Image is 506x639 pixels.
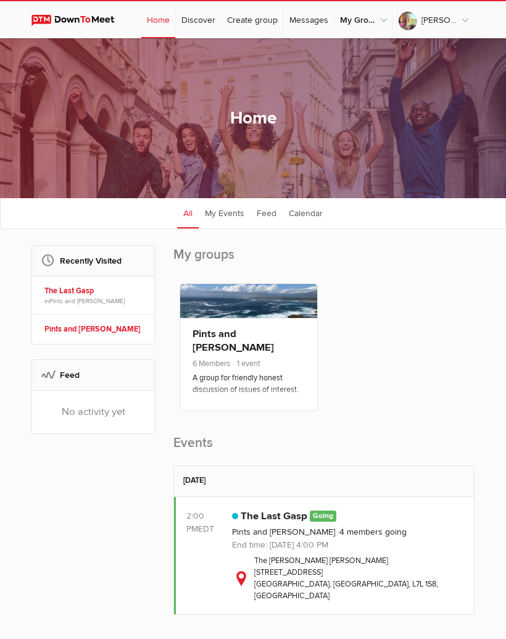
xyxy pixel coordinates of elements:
[41,246,145,276] h2: Recently Visited
[393,1,474,38] a: [PERSON_NAME]
[193,328,274,354] a: Pints and [PERSON_NAME]
[44,324,146,335] a: Pints and [PERSON_NAME]
[199,198,251,228] a: My Events
[232,359,260,369] span: 1 event
[49,298,125,305] a: Pints and [PERSON_NAME]
[232,540,328,550] span: End time: [DATE] 4:00 PM
[222,1,283,38] a: Create group
[31,15,126,26] img: DownToMeet
[173,433,475,466] h2: Events
[198,524,214,534] span: America/Toronto
[310,511,336,521] span: Going
[230,105,276,131] h1: Home
[141,1,175,38] a: Home
[284,1,334,38] a: Messages
[241,510,307,522] a: The Last Gasp
[44,285,146,297] a: The Last Gasp
[176,1,221,38] a: Discover
[41,360,145,390] h2: Feed
[193,359,230,369] span: 6 Members
[186,509,232,535] div: 2:00 PM
[334,1,392,38] a: My Groups
[338,527,407,537] span: 4 members going
[32,391,154,433] div: No activity yet
[44,297,146,306] span: in
[193,372,305,396] p: A group for friendly honest discussion of issues of interest.
[232,555,462,602] div: The [PERSON_NAME] [PERSON_NAME] [STREET_ADDRESS] [GEOGRAPHIC_DATA], [GEOGRAPHIC_DATA], L7L 1S8, [...
[183,466,465,495] h2: [DATE]
[251,198,283,228] a: Feed
[283,198,329,228] a: Calendar
[177,198,199,228] a: All
[173,245,475,277] h2: My groups
[232,527,335,537] a: Pints and [PERSON_NAME]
